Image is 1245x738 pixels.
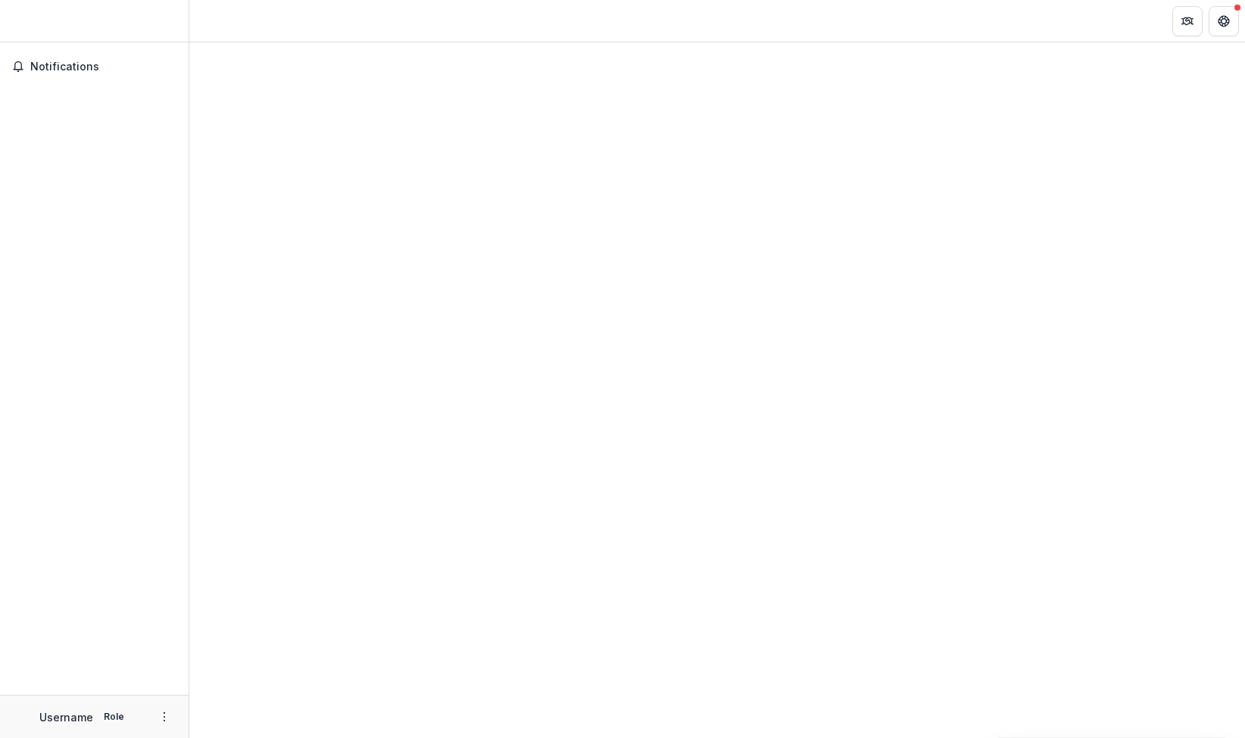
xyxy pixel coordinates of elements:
button: Notifications [6,54,183,79]
p: Username [39,709,93,725]
button: More [155,708,173,726]
button: Partners [1172,6,1203,36]
span: Notifications [30,61,176,73]
p: Role [99,710,129,724]
button: Get Help [1209,6,1239,36]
